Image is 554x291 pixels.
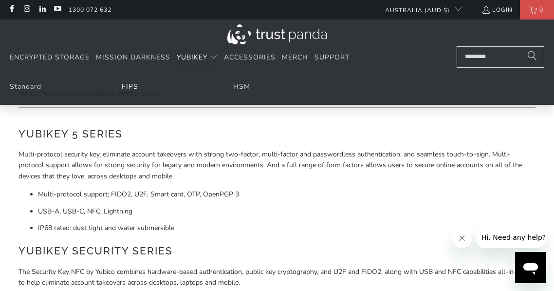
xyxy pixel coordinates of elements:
[96,53,170,62] span: Mission Darkness
[481,4,513,15] a: Login
[18,149,535,182] p: Multi-protocol security key, eliminate account takeovers with strong two-factor, multi-factor and...
[520,46,544,68] button: Search
[314,46,350,69] a: Support
[38,6,46,14] a: Trust Panda Australia on LinkedIn
[38,223,535,233] li: IP68 rated: dust tight and water submersible
[457,46,544,68] input: Search...
[476,227,546,248] iframe: Message from company
[227,24,327,44] img: Trust Panda Australia
[38,206,535,217] li: USB-A, USB-C, NFC, Lightning
[177,53,207,62] span: YubiKey
[224,46,276,69] a: Accessories
[177,46,218,69] summary: YubiKey
[18,126,535,142] h2: YubiKey 5 Series
[224,53,276,62] span: Accessories
[69,4,111,15] a: 1300 072 632
[515,252,546,283] iframe: Button to launch messaging window
[233,82,250,91] a: HSM
[10,82,41,91] a: Standard
[452,229,472,248] iframe: Close message
[10,46,350,69] nav: Translation missing: en.navigation.header.main_nav
[282,46,308,69] a: Merch
[314,53,350,62] span: Support
[53,6,61,14] a: Trust Panda Australia on YouTube
[18,267,535,289] p: The Security Key NFC by Yubico combines hardware-based authentication, public key cryptography, a...
[18,243,535,259] h2: YubiKey Security Series
[282,53,308,62] span: Merch
[38,189,535,200] li: Multi-protocol support; FIDO2, U2F, Smart card, OTP, OpenPGP 3
[7,6,16,14] a: Trust Panda Australia on Facebook
[22,6,31,14] a: Trust Panda Australia on Instagram
[10,46,90,69] a: Encrypted Storage
[96,46,170,69] a: Mission Darkness
[122,82,138,91] a: FIPS
[10,53,90,62] span: Encrypted Storage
